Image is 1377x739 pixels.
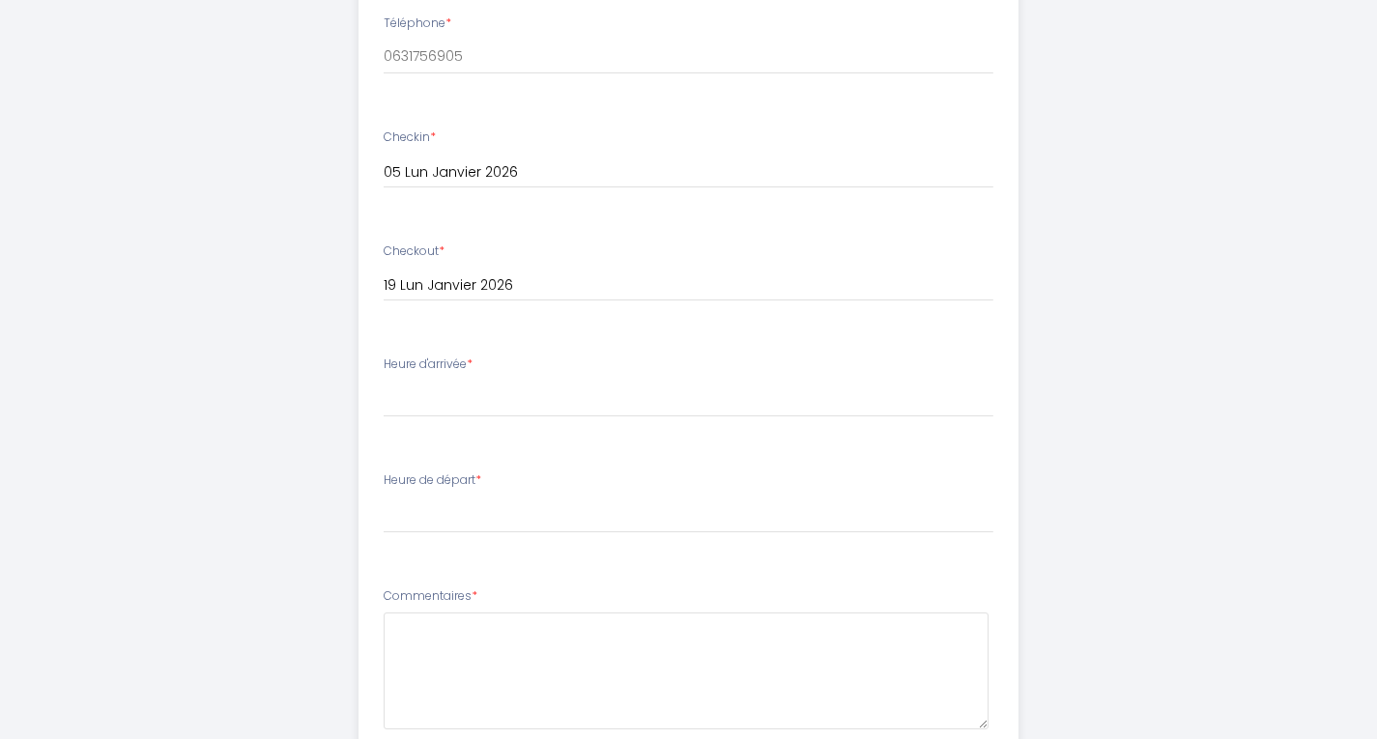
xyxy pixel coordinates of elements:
[384,14,451,33] label: Téléphone
[384,242,445,261] label: Checkout
[384,587,477,606] label: Commentaires
[384,471,481,490] label: Heure de départ
[384,128,436,147] label: Checkin
[384,355,473,374] label: Heure d'arrivée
